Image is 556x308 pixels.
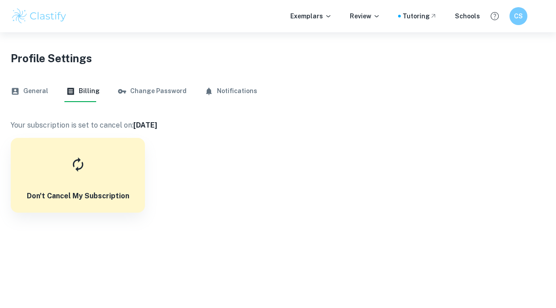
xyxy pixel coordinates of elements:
[133,121,157,129] b: [DATE]
[11,120,545,131] p: Your subscription is set to cancel on:
[514,11,524,21] h6: CS
[27,191,129,202] h6: Don't Cancel My Subscription
[118,81,187,102] button: Change Password
[11,81,48,102] button: General
[403,11,437,21] a: Tutoring
[290,11,332,21] p: Exemplars
[487,9,502,24] button: Help and Feedback
[11,50,545,66] h1: Profile Settings
[350,11,380,21] p: Review
[11,7,68,25] img: Clastify logo
[455,11,480,21] a: Schools
[11,138,145,213] button: Don't Cancel My Subscription
[66,81,100,102] button: Billing
[509,7,527,25] button: CS
[204,81,257,102] button: Notifications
